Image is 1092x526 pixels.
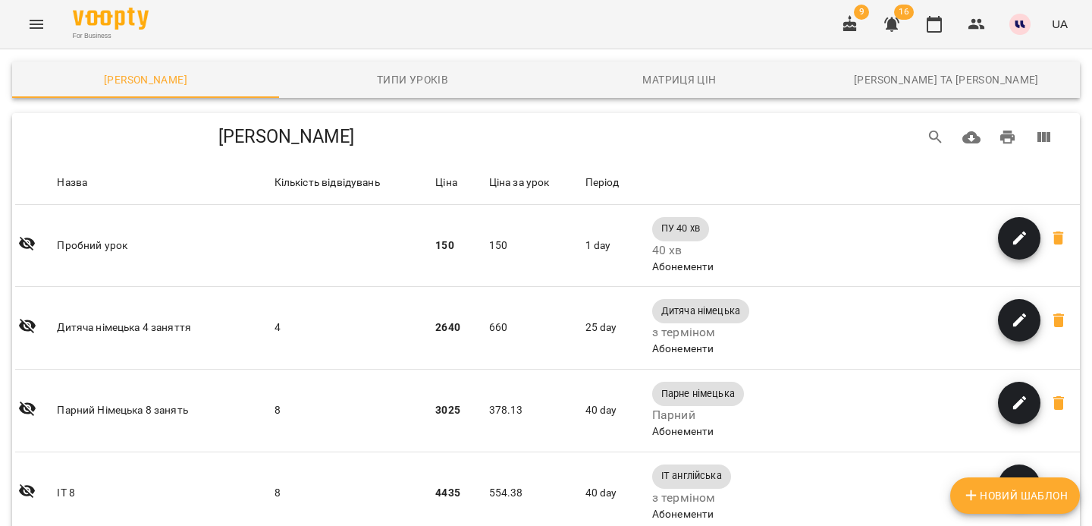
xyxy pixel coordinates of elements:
[1025,119,1062,156] button: View Columns
[57,174,87,192] div: Назва
[652,222,709,235] span: ПУ 40 хв
[73,8,149,30] img: Voopty Logo
[652,342,1077,357] div: Абонементи
[18,6,55,43] button: Menu
[918,119,954,156] button: Search
[652,260,1077,275] div: Абонементи
[54,287,271,370] td: Дитяча німецька 4 заняття
[30,125,541,149] h5: [PERSON_NAME]
[435,404,460,416] b: 3025
[962,487,1068,505] span: Новий Шаблон
[489,174,550,192] div: Sort
[1040,302,1077,339] span: Ви впевнені, що хочете видалити Дитяча німецька 4 заняття?
[73,31,149,41] span: For Business
[652,424,1077,439] div: Абонементи
[435,487,460,499] b: 4435
[275,174,380,192] div: Sort
[585,174,646,192] span: Період
[555,71,804,89] span: Матриця цін
[489,174,579,192] span: Ціна за урок
[950,477,1080,514] button: Новий Шаблон
[953,119,990,156] button: Завантажити CSV
[1040,385,1077,421] span: Ви впевнені, що хочете видалити Парний Німецька 8 занять?
[582,369,649,452] td: 40 day
[585,174,620,192] div: Період
[1040,468,1077,504] span: Ви впевнені, що хочете видалити ІТ 8?
[582,287,649,370] td: 25 day
[854,5,869,20] span: 9
[486,287,582,370] td: 660
[54,205,271,287] td: Пробний урок
[1040,220,1077,257] span: Ви впевнені, що хочете видалити Пробний урок?
[652,406,787,424] p: Парний
[822,71,1071,89] span: [PERSON_NAME] та [PERSON_NAME]
[435,174,457,192] div: Sort
[435,321,460,333] b: 2640
[271,287,433,370] td: 4
[1046,10,1074,38] button: UA
[1052,16,1068,32] span: UA
[12,113,1080,162] div: Table Toolbar
[652,241,739,260] p: 40 хв
[435,174,457,192] div: Ціна
[486,205,582,287] td: 150
[652,304,749,318] span: Дитяча німецька
[652,507,1077,522] div: Абонементи
[57,174,268,192] span: Назва
[486,369,582,452] td: 378.13
[57,174,87,192] div: Sort
[275,174,380,192] div: Кількість відвідувань
[652,323,804,342] p: з терміном
[435,239,453,251] b: 150
[990,119,1026,156] button: Друк
[652,469,731,483] span: ІТ англійська
[54,369,271,452] td: Парний Німецька 8 занять
[652,387,744,401] span: Парне німецька
[489,174,550,192] div: Ціна за урок
[894,5,914,20] span: 16
[585,174,620,192] div: Sort
[1009,14,1031,35] img: 1255ca683a57242d3abe33992970777d.jpg
[21,71,270,89] span: [PERSON_NAME]
[275,174,430,192] span: Кількість відвідувань
[582,205,649,287] td: 1 day
[652,489,794,507] p: з терміном
[271,369,433,452] td: 8
[435,174,482,192] span: Ціна
[288,71,537,89] span: Типи уроків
